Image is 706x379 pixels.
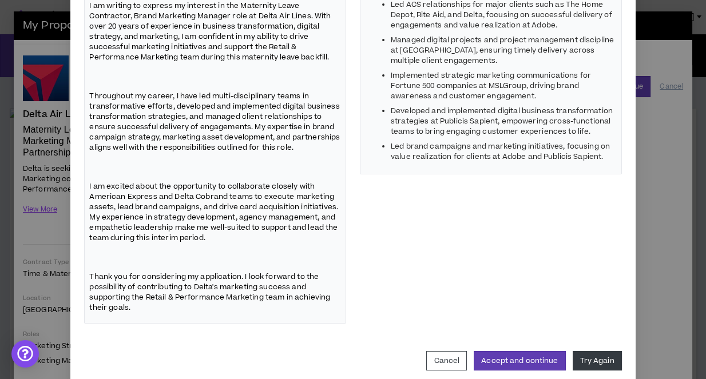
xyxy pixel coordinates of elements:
[573,351,622,370] button: Try Again
[89,180,341,244] p: I am excited about the opportunity to collaborate closely with American Express and Delta Cobrand...
[474,351,565,370] button: Accept and continue
[391,35,617,66] li: Managed digital projects and project management discipline at [GEOGRAPHIC_DATA], ensuring timely ...
[426,351,467,370] button: Cancel
[89,90,341,153] p: Throughout my career, I have led multi-disciplinary teams in transformative efforts, developed an...
[391,106,617,137] li: Developed and implemented digital business transformation strategies at Publicis Sapient, empower...
[391,70,617,101] li: Implemented strategic marketing communications for Fortune 500 companies at MSLGroup, driving bra...
[89,271,341,314] p: Thank you for considering my application. I look forward to the possibility of contributing to De...
[11,340,39,368] div: Open Intercom Messenger
[391,141,617,162] li: Led brand campaigns and marketing initiatives, focusing on value realization for clients at Adobe...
